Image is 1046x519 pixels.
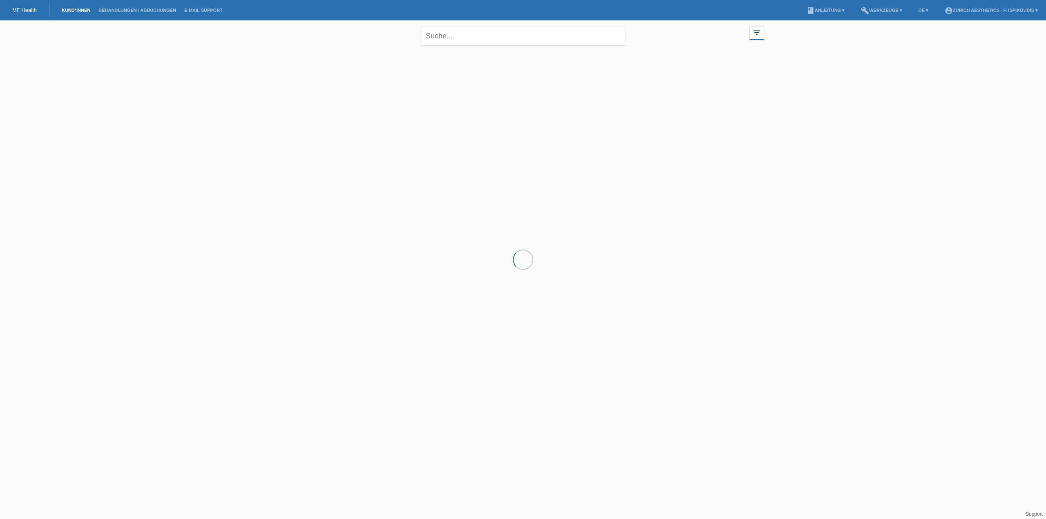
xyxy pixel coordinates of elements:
[94,8,180,13] a: Behandlungen / Abbuchungen
[941,8,1042,13] a: account_circleZürich Aesthetics - F. Ispikoudis ▾
[857,8,906,13] a: buildWerkzeuge ▾
[752,28,761,37] i: filter_list
[58,8,94,13] a: Kund*innen
[807,7,815,15] i: book
[180,8,227,13] a: E-Mail Support
[914,8,932,13] a: DE ▾
[861,7,869,15] i: build
[12,7,37,13] a: MF Health
[421,27,625,46] input: Suche...
[945,7,953,15] i: account_circle
[1026,511,1043,517] a: Support
[802,8,849,13] a: bookAnleitung ▾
